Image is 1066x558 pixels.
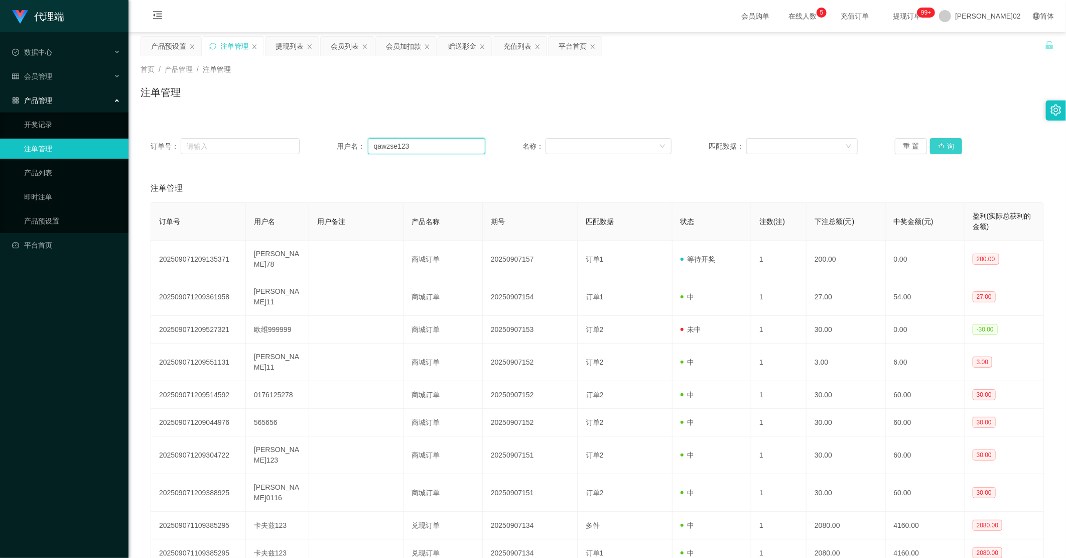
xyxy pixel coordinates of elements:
[1050,104,1061,116] i: 图标： 设置
[807,436,885,474] td: 30.00
[586,358,604,366] span: 订单2
[483,241,578,278] td: 20250907157
[24,72,52,80] font: 会员管理
[586,293,604,301] span: 订单1
[586,489,604,497] span: 订单2
[807,241,885,278] td: 200.00
[586,549,604,557] span: 订单1
[483,316,578,344] td: 20250907153
[973,291,996,302] span: 27.00
[24,139,120,159] a: 注单管理
[1033,13,1040,20] i: 图标： global
[197,65,199,73] span: /
[751,381,807,409] td: 1
[151,141,181,152] span: 订单号：
[586,451,604,459] span: 订单2
[886,316,965,344] td: 0.00
[246,436,309,474] td: [PERSON_NAME]123
[404,409,483,436] td: 商城订单
[404,474,483,512] td: 商城订单
[151,512,246,539] td: 202509071109385295
[12,10,28,24] img: logo.9652507e.png
[688,489,695,497] font: 中
[817,8,827,18] sup: 5
[483,474,578,512] td: 20250907151
[483,436,578,474] td: 20250907151
[362,44,368,50] i: 图标： 关闭
[973,450,996,461] span: 30.00
[151,436,246,474] td: 202509071209304722
[151,316,246,344] td: 202509071209527321
[12,97,19,104] i: 图标： AppStore-O
[254,217,275,226] span: 用户名
[886,381,965,409] td: 60.00
[681,217,695,226] span: 状态
[973,357,992,368] span: 3.00
[886,436,965,474] td: 60.00
[559,37,587,56] div: 平台首页
[688,293,695,301] font: 中
[424,44,430,50] i: 图标： 关闭
[24,48,52,56] font: 数据中心
[688,325,702,333] font: 未中
[479,44,485,50] i: 图标： 关闭
[12,12,64,20] a: 代理端
[151,381,246,409] td: 202509071209514592
[590,44,596,50] i: 图标： 关闭
[688,549,695,557] font: 中
[159,217,180,226] span: 订单号
[688,418,695,426] font: 中
[483,512,578,539] td: 20250907134
[688,358,695,366] font: 中
[151,278,246,316] td: 202509071209361958
[751,409,807,436] td: 1
[886,474,965,512] td: 60.00
[688,521,695,529] font: 中
[24,187,120,207] a: 即时注单
[535,44,541,50] i: 图标： 关闭
[24,96,52,104] font: 产品管理
[246,474,309,512] td: [PERSON_NAME]0116
[895,138,927,154] button: 重 置
[894,217,934,226] span: 中奖金额(元)
[491,217,505,226] span: 期号
[404,436,483,474] td: 商城订单
[483,409,578,436] td: 20250907152
[886,241,965,278] td: 0.00
[807,474,885,512] td: 30.00
[709,141,746,152] span: 匹配数据：
[246,381,309,409] td: 0176125278
[815,217,854,226] span: 下注总额(元)
[151,182,183,194] span: 注单管理
[930,138,962,154] button: 查 询
[886,512,965,539] td: 4160.00
[386,37,421,56] div: 会员加扣款
[404,278,483,316] td: 商城订单
[807,512,885,539] td: 2080.00
[788,12,817,20] font: 在线人数
[483,344,578,381] td: 20250907152
[659,143,665,150] i: 图标： 向下
[917,8,935,18] sup: 1109
[807,409,885,436] td: 30.00
[807,278,885,316] td: 27.00
[317,217,345,226] span: 用户备注
[688,255,716,263] font: 等待开奖
[141,1,175,33] i: 图标： menu-fold
[24,211,120,231] a: 产品预设置
[973,212,1031,231] span: 盈利(实际总获利的金额)
[448,37,476,56] div: 赠送彩金
[586,391,604,399] span: 订单2
[151,409,246,436] td: 202509071209044976
[523,141,546,152] span: 名称：
[586,325,604,333] span: 订单2
[159,65,161,73] span: /
[151,241,246,278] td: 202509071209135371
[846,143,852,150] i: 图标： 向下
[973,389,996,400] span: 30.00
[759,217,785,226] span: 注数(注)
[751,436,807,474] td: 1
[251,44,257,50] i: 图标： 关闭
[586,418,604,426] span: 订单2
[337,141,368,152] span: 用户名：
